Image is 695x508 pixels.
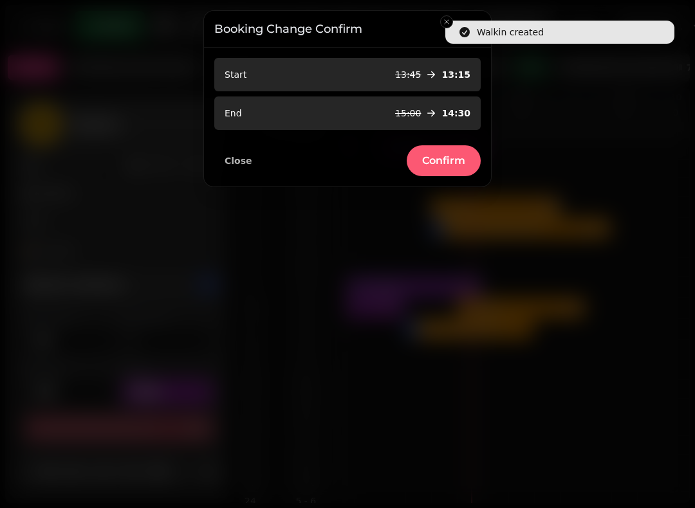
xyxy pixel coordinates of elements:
button: Close [214,152,263,169]
span: Confirm [422,156,465,166]
p: 14:30 [441,107,470,120]
button: Confirm [407,145,481,176]
h3: Booking Change Confirm [214,21,481,37]
p: 13:15 [441,68,470,81]
span: Close [225,156,252,165]
p: Start [225,68,246,81]
p: 15:00 [395,107,421,120]
p: End [225,107,242,120]
p: 13:45 [395,68,421,81]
